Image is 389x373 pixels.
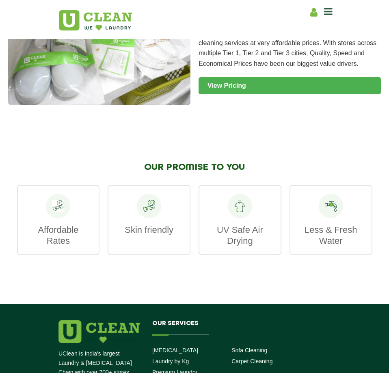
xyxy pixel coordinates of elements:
[152,347,198,353] a: [MEDICAL_DATA]
[207,224,272,246] p: UV Safe Air Drying
[231,347,267,353] a: Sofa Cleaning
[199,77,381,94] a: View Pricing
[117,224,182,235] p: Skin friendly
[58,320,140,343] img: logo.png
[298,224,363,246] p: Less & Fresh Water
[231,358,272,364] a: Carpet Cleaning
[152,358,189,364] a: Laundry by Kg
[17,162,372,173] h2: OUR PROMISE TO YOU
[152,320,311,335] h4: Our Services
[26,224,91,246] p: Affordable Rates
[59,10,132,30] img: UClean Laundry and Dry Cleaning
[199,27,381,69] p: At [GEOGRAPHIC_DATA], we believe in delivering high quality cleaning services at very affordable ...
